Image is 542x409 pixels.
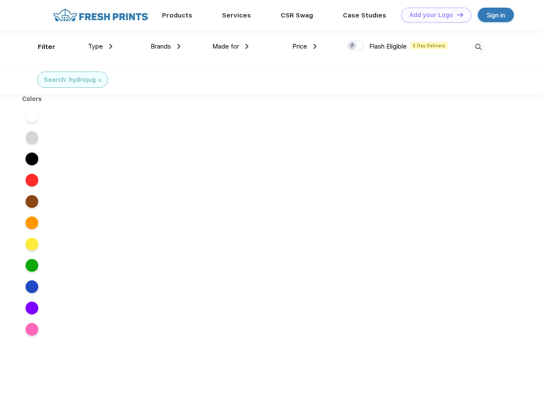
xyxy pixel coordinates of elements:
[457,12,463,17] img: DT
[409,12,453,19] div: Add your Logo
[51,8,151,23] img: fo%20logo%202.webp
[410,42,448,49] span: 5 Day Delivery
[487,10,505,20] div: Sign in
[38,42,55,52] div: Filter
[471,40,485,54] img: desktop_search.svg
[88,43,103,50] span: Type
[109,44,112,49] img: dropdown.png
[177,44,180,49] img: dropdown.png
[478,8,514,22] a: Sign in
[16,95,48,104] div: Colors
[292,43,307,50] span: Price
[162,12,192,19] a: Products
[98,79,101,82] img: filter_cancel.svg
[212,43,239,50] span: Made for
[44,75,96,84] div: Search: hydrojug
[151,43,171,50] span: Brands
[314,44,317,49] img: dropdown.png
[245,44,248,49] img: dropdown.png
[369,43,407,50] span: Flash Eligible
